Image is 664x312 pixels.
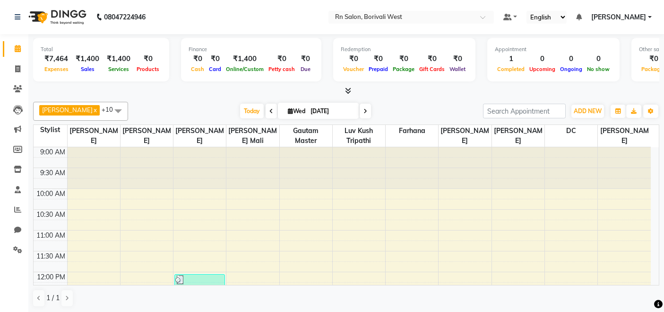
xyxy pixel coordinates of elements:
a: x [93,106,97,114]
div: 12:00 PM [35,272,67,282]
span: [PERSON_NAME] [42,106,93,114]
div: 11:00 AM [34,231,67,241]
span: Voucher [341,66,366,72]
div: 11:30 AM [34,251,67,261]
div: 0 [558,53,585,64]
div: Stylist [34,125,67,135]
div: ₹0 [297,53,314,64]
div: Finance [189,45,314,53]
span: Farhana [386,125,438,137]
div: ₹0 [390,53,417,64]
span: Services [106,66,131,72]
div: 10:30 AM [34,210,67,220]
div: 9:30 AM [38,168,67,178]
span: [PERSON_NAME] [598,125,651,147]
span: Package [390,66,417,72]
span: No show [585,66,612,72]
span: Prepaid [366,66,390,72]
span: ADD NEW [574,107,602,115]
span: 1 / 1 [46,293,60,303]
span: [PERSON_NAME] [591,12,646,22]
div: 0 [527,53,558,64]
span: [PERSON_NAME] [173,125,226,147]
span: Due [298,66,313,72]
span: Sales [78,66,97,72]
span: Card [207,66,224,72]
div: ₹1,400 [224,53,266,64]
span: Gautam master [280,125,332,147]
span: Petty cash [266,66,297,72]
div: ₹1,400 [72,53,103,64]
span: Products [134,66,162,72]
div: ₹0 [134,53,162,64]
span: Upcoming [527,66,558,72]
span: Ongoing [558,66,585,72]
span: Cash [189,66,207,72]
div: Redemption [341,45,468,53]
span: [PERSON_NAME] [68,125,120,147]
div: ₹0 [341,53,366,64]
span: [PERSON_NAME] [121,125,173,147]
span: Online/Custom [224,66,266,72]
input: 2025-09-03 [308,104,355,118]
div: ₹0 [189,53,207,64]
div: Appointment [495,45,612,53]
div: 1 [495,53,527,64]
span: Completed [495,66,527,72]
div: 0 [585,53,612,64]
div: ₹7,464 [41,53,72,64]
span: Wed [285,107,308,115]
span: [PERSON_NAME] Mali [226,125,279,147]
div: ₹0 [266,53,297,64]
span: Wallet [447,66,468,72]
span: +10 [102,106,120,113]
input: Search Appointment [483,104,566,118]
span: Today [240,104,264,118]
div: ₹0 [366,53,390,64]
span: Gift Cards [417,66,447,72]
img: logo [24,4,89,30]
b: 08047224946 [104,4,146,30]
div: ₹0 [447,53,468,64]
div: ₹0 [207,53,224,64]
span: Expenses [42,66,71,72]
span: [PERSON_NAME] [439,125,491,147]
button: ADD NEW [571,105,604,118]
div: ₹1,400 [103,53,134,64]
span: [PERSON_NAME] [492,125,544,147]
div: Total [41,45,162,53]
span: DC [545,125,597,137]
div: 9:00 AM [38,147,67,157]
span: Luv kush tripathi [333,125,385,147]
div: 10:00 AM [34,189,67,199]
div: ₹0 [417,53,447,64]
